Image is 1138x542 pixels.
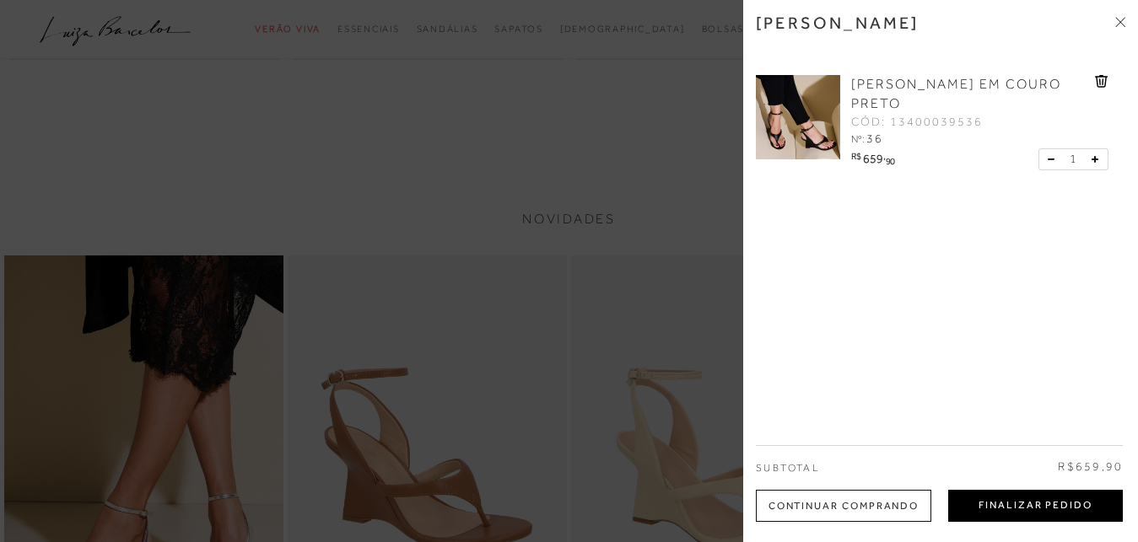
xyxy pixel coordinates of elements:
span: [PERSON_NAME] EM COURO PRETO [851,77,1061,111]
span: 90 [886,156,895,166]
button: Finalizar Pedido [948,490,1123,522]
a: [PERSON_NAME] EM COURO PRETO [851,75,1091,114]
span: 36 [866,131,883,145]
i: , [883,152,895,161]
span: Subtotal [756,462,819,474]
span: R$659,90 [1058,459,1123,475]
i: R$ [851,152,860,161]
div: Continuar Comprando [756,490,931,522]
img: SANDÁLIA ANABELA DE DEDO EM COURO PRETO [756,75,840,159]
span: CÓD: 13400039536 [851,114,983,131]
span: 659 [863,152,883,165]
span: Nº: [851,133,865,145]
h3: [PERSON_NAME] [756,13,920,33]
span: 1 [1070,150,1076,168]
